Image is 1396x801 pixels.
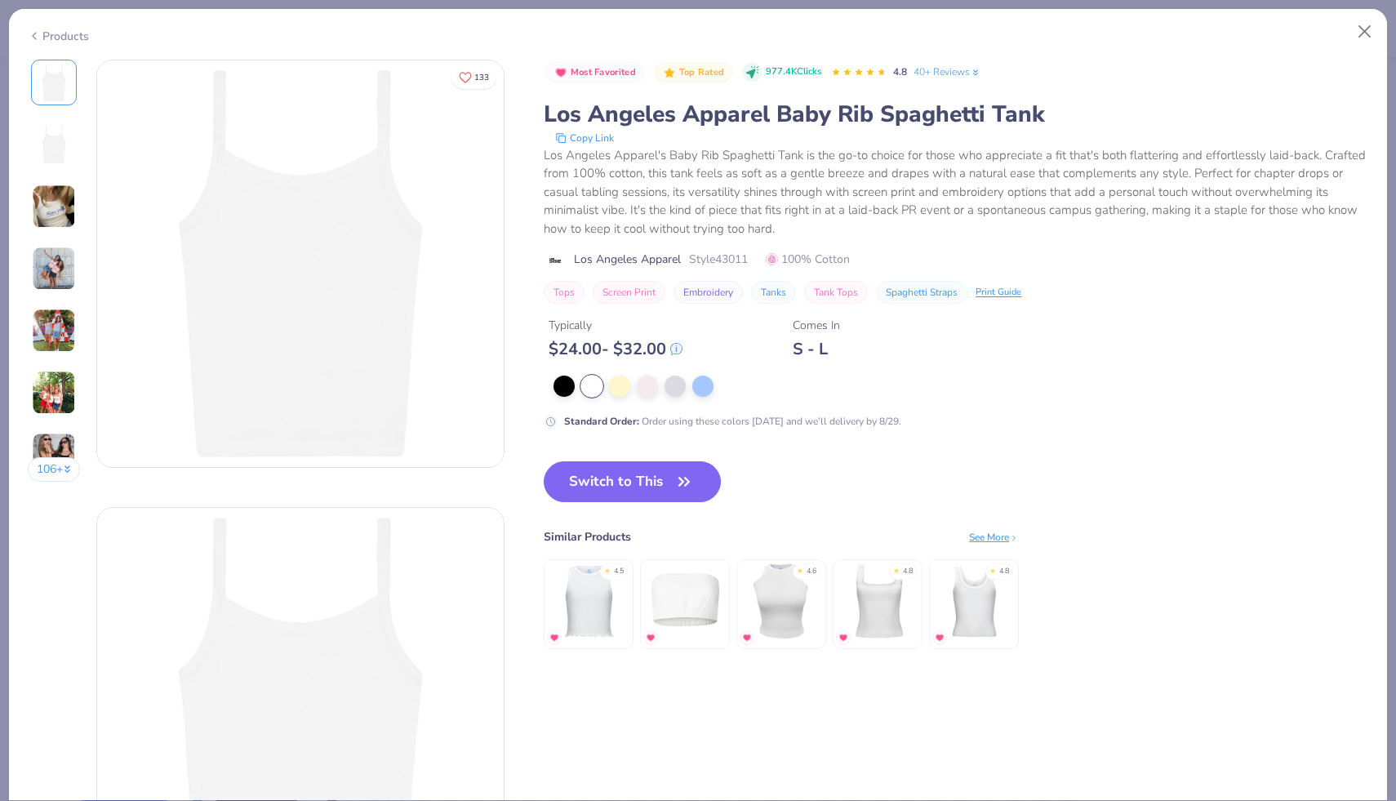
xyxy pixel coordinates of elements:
[474,73,489,82] span: 133
[32,309,76,353] img: User generated content
[936,563,1013,640] img: Fresh Prints Sunset Blvd Ribbed Scoop Tank Top
[766,251,850,268] span: 100% Cotton
[604,566,611,572] div: ★
[549,317,682,334] div: Typically
[1349,16,1380,47] button: Close
[893,65,907,78] span: 4.8
[544,146,1368,238] div: Los Angeles Apparel's Baby Rib Spaghetti Tank is the go-to choice for those who appreciate a fit ...
[663,66,676,79] img: Top Rated sort
[935,633,945,643] img: MostFav.gif
[914,65,981,79] a: 40+ Reviews
[564,415,639,428] strong: Standard Order :
[969,530,1019,545] div: See More
[544,281,585,304] button: Tops
[647,563,724,640] img: Fresh Prints Terry Bandeau
[646,633,656,643] img: MostFav.gif
[793,317,840,334] div: Comes In
[976,286,1021,300] div: Print Guide
[549,633,559,643] img: MostFav.gif
[28,457,81,482] button: 106+
[574,251,681,268] span: Los Angeles Apparel
[742,633,752,643] img: MostFav.gif
[550,563,628,640] img: Fresh Prints Sasha Crop Top
[451,65,496,89] button: Like
[679,68,725,77] span: Top Rated
[766,65,821,79] span: 977.4K Clicks
[903,566,913,577] div: 4.8
[550,130,619,146] button: copy to clipboard
[34,125,73,164] img: Back
[554,66,567,79] img: Most Favorited sort
[549,339,682,359] div: $ 24.00 - $ 32.00
[545,62,644,83] button: Badge Button
[654,62,732,83] button: Badge Button
[674,281,743,304] button: Embroidery
[593,281,665,304] button: Screen Print
[838,633,848,643] img: MostFav.gif
[893,566,900,572] div: ★
[614,566,624,577] div: 4.5
[32,247,76,291] img: User generated content
[544,99,1368,130] div: Los Angeles Apparel Baby Rib Spaghetti Tank
[544,528,631,545] div: Similar Products
[689,251,748,268] span: Style 43011
[34,63,73,102] img: Front
[32,433,76,477] img: User generated content
[999,566,1009,577] div: 4.8
[571,68,636,77] span: Most Favorited
[831,60,887,86] div: 4.8 Stars
[807,566,816,577] div: 4.6
[564,414,901,429] div: Order using these colors [DATE] and we’ll delivery by 8/29.
[989,566,996,572] div: ★
[28,28,89,45] div: Products
[839,563,917,640] img: Fresh Prints Sydney Square Neck Tank Top
[97,60,504,467] img: Front
[544,254,566,267] img: brand logo
[804,281,868,304] button: Tank Tops
[32,185,76,229] img: User generated content
[797,566,803,572] div: ★
[751,281,796,304] button: Tanks
[544,461,721,502] button: Switch to This
[32,371,76,415] img: User generated content
[793,339,840,359] div: S - L
[876,281,967,304] button: Spaghetti Straps
[743,563,820,640] img: Fresh Prints Marilyn Tank Top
